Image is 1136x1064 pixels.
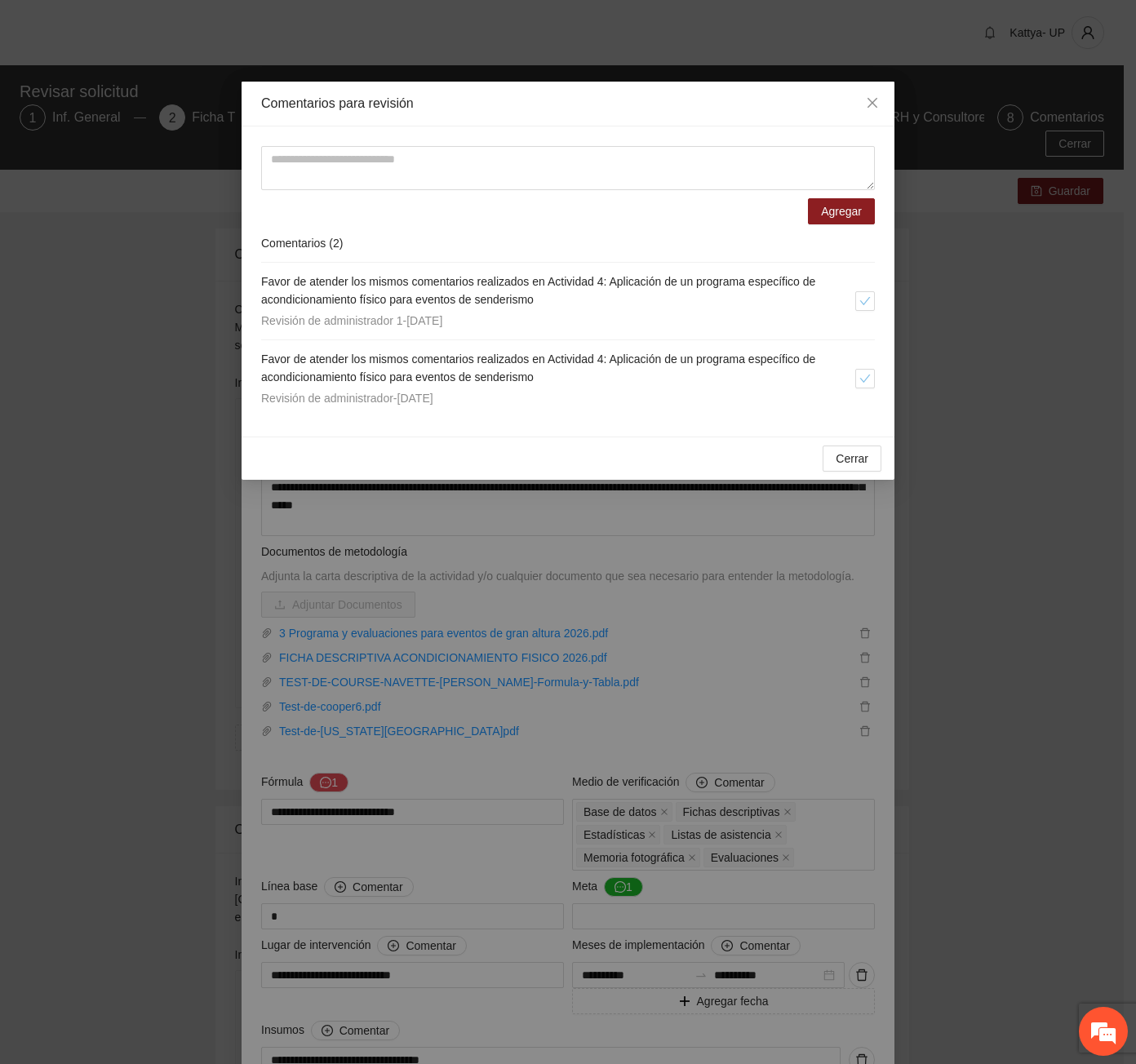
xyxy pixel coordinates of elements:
[836,450,868,468] span: Cerrar
[855,291,875,311] button: check
[261,237,343,250] span: Comentarios ( 2 )
[856,373,874,384] span: check
[856,295,874,307] span: check
[821,202,862,220] span: Agregar
[261,392,433,405] span: Revisión de administrador - [DATE]
[261,314,442,327] span: Revisión de administrador 1 - [DATE]
[866,96,879,109] span: close
[850,82,894,126] button: Close
[261,275,815,306] span: Favor de atender los mismos comentarios realizados en Actividad 4: Aplicación de un programa espe...
[823,446,881,472] button: Cerrar
[261,352,815,383] span: Favor de atender los mismos comentarios realizados en Actividad 4: Aplicación de un programa espe...
[808,198,875,224] button: Agregar
[855,369,875,388] button: check
[261,95,875,113] div: Comentarios para revisión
